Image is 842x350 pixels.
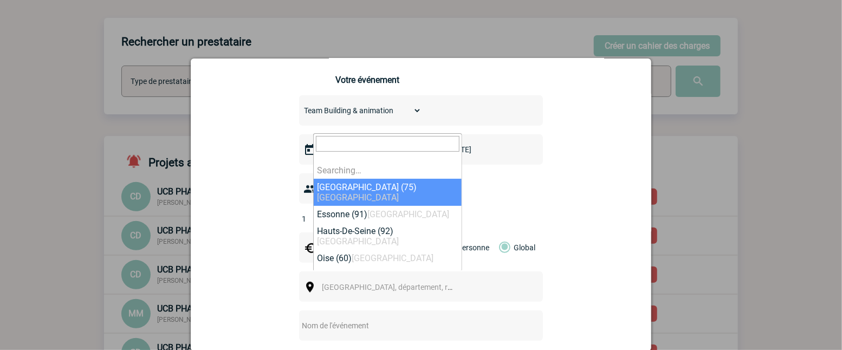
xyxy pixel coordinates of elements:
li: [GEOGRAPHIC_DATA] (75) [314,179,462,206]
li: Oise (60) [314,250,462,267]
input: Date de fin [446,142,521,157]
span: [GEOGRAPHIC_DATA] [317,236,399,247]
label: Global [499,232,506,263]
span: [GEOGRAPHIC_DATA] [352,253,433,263]
h3: Votre événement [336,75,507,85]
span: [GEOGRAPHIC_DATA] [367,209,449,219]
li: Searching… [314,162,462,179]
span: [GEOGRAPHIC_DATA], département, région... [322,283,472,291]
input: Nombre de participants [299,212,401,226]
input: Nom de l'événement [299,319,514,333]
li: Essonne (91) [314,206,462,223]
span: [GEOGRAPHIC_DATA] [317,192,399,203]
li: Hauts-De-Seine (92) [314,223,462,250]
li: [GEOGRAPHIC_DATA] 01 (75001) [314,267,462,294]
